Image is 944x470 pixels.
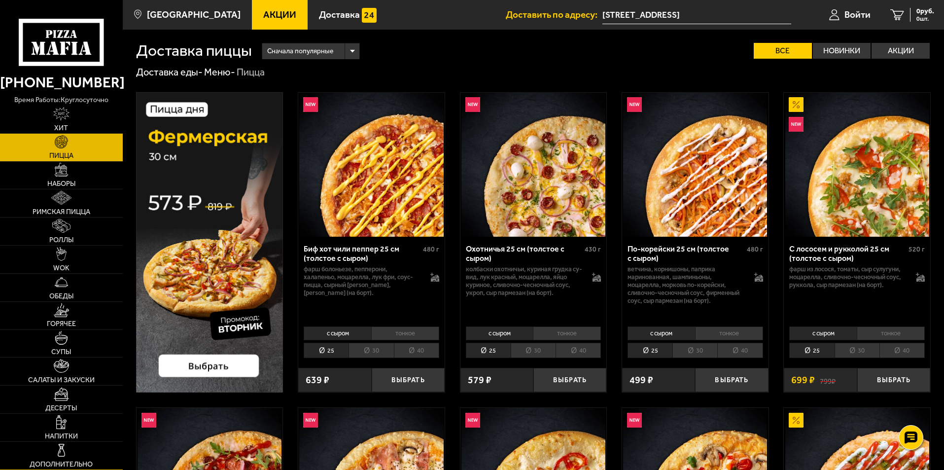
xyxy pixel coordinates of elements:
[602,6,791,24] input: Ваш адрес доставки
[533,326,601,340] li: тонкое
[789,413,804,428] img: Акционный
[136,43,252,59] h1: Доставка пиццы
[747,245,763,253] span: 480 г
[371,326,439,340] li: тонкое
[304,343,349,358] li: 25
[627,97,642,112] img: Новинка
[629,375,653,385] span: 499 ₽
[857,326,925,340] li: тонкое
[789,97,804,112] img: Акционный
[533,368,606,392] button: Выбрать
[879,343,925,358] li: 40
[466,326,533,340] li: с сыром
[319,10,360,19] span: Доставка
[362,8,377,23] img: 15daf4d41897b9f0e9f617042186c801.svg
[33,209,90,216] span: Римская пицца
[49,152,73,159] span: Пицца
[754,43,812,59] label: Все
[695,326,763,340] li: тонкое
[506,10,602,19] span: Доставить по адресу:
[460,93,607,237] a: НовинкаОхотничья 25 см (толстое с сыром)
[466,265,583,297] p: колбаски охотничьи, куриная грудка су-вид, лук красный, моцарелла, яйцо куриное, сливочно-чесночн...
[141,413,156,428] img: Новинка
[511,343,556,358] li: 30
[628,265,744,305] p: ветчина, корнишоны, паприка маринованная, шампиньоны, моцарелла, морковь по-корейски, сливочно-че...
[784,93,930,237] a: АкционныйНовинкаС лососем и рукколой 25 см (толстое с сыром)
[585,245,601,253] span: 430 г
[304,326,371,340] li: с сыром
[45,405,77,412] span: Десерты
[466,343,511,358] li: 25
[717,343,763,358] li: 40
[672,343,717,358] li: 30
[909,245,925,253] span: 520 г
[465,97,480,112] img: Новинка
[789,326,857,340] li: с сыром
[267,42,333,61] span: Сначала популярные
[237,66,265,79] div: Пицца
[465,413,480,428] img: Новинка
[785,93,929,237] img: С лососем и рукколой 25 см (толстое с сыром)
[622,93,769,237] a: НовинкаПо-корейски 25 см (толстое с сыром)
[623,93,767,237] img: По-корейски 25 см (толстое с сыром)
[466,244,583,263] div: Охотничья 25 см (толстое с сыром)
[53,265,70,272] span: WOK
[303,97,318,112] img: Новинка
[147,10,241,19] span: [GEOGRAPHIC_DATA]
[28,377,95,384] span: Салаты и закуски
[820,375,836,385] s: 799 ₽
[298,93,445,237] a: НовинкаБиф хот чили пеппер 25 см (толстое с сыром)
[394,343,439,358] li: 40
[627,413,642,428] img: Новинка
[304,244,420,263] div: Биф хот чили пеппер 25 см (толстое с сыром)
[49,237,73,244] span: Роллы
[789,244,906,263] div: С лососем и рукколой 25 см (толстое с сыром)
[916,8,934,15] span: 0 руб.
[872,43,930,59] label: Акции
[813,43,871,59] label: Новинки
[791,375,815,385] span: 699 ₽
[556,343,601,358] li: 40
[304,265,420,297] p: фарш болоньезе, пепперони, халапеньо, моцарелла, лук фри, соус-пицца, сырный [PERSON_NAME], [PERS...
[789,117,804,132] img: Новинка
[789,265,906,289] p: фарш из лосося, томаты, сыр сулугуни, моцарелла, сливочно-чесночный соус, руккола, сыр пармезан (...
[628,326,695,340] li: с сыром
[628,244,744,263] div: По-корейски 25 см (толстое с сыром)
[372,368,445,392] button: Выбрать
[299,93,443,237] img: Биф хот чили пеппер 25 см (толстое с сыром)
[844,10,871,19] span: Войти
[835,343,879,358] li: 30
[349,343,393,358] li: 30
[857,368,930,392] button: Выбрать
[51,349,71,356] span: Супы
[49,293,73,300] span: Обеды
[303,413,318,428] img: Новинка
[306,375,329,385] span: 639 ₽
[916,16,934,22] span: 0 шт.
[468,375,491,385] span: 579 ₽
[628,343,672,358] li: 25
[695,368,768,392] button: Выбрать
[789,343,834,358] li: 25
[461,93,605,237] img: Охотничья 25 см (толстое с сыром)
[45,433,78,440] span: Напитки
[54,125,68,132] span: Хит
[47,321,76,327] span: Горячее
[204,66,235,78] a: Меню-
[136,66,203,78] a: Доставка еды-
[423,245,439,253] span: 480 г
[30,461,93,468] span: Дополнительно
[263,10,296,19] span: Акции
[47,181,75,187] span: Наборы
